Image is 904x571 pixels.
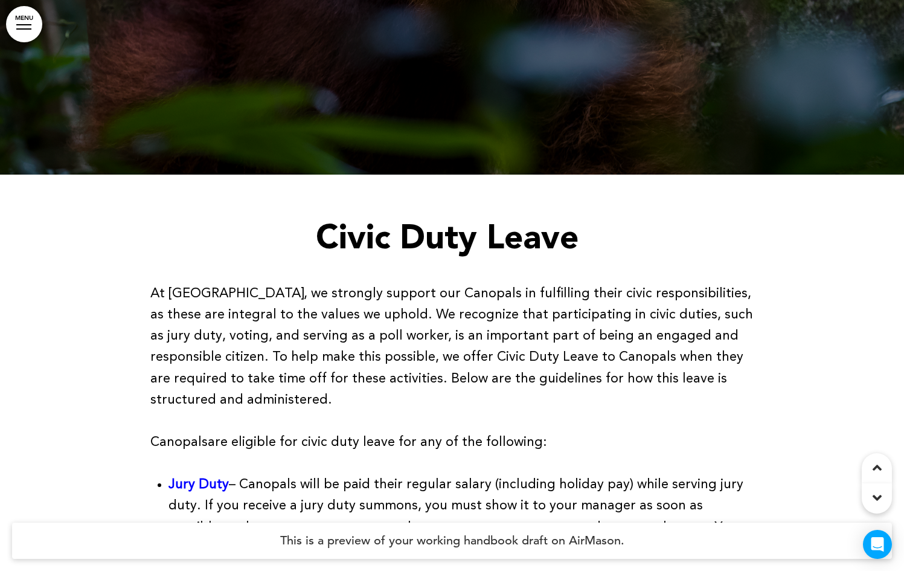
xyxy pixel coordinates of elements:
[168,478,743,555] span: – Canopals will be paid their regular salary (including holiday pay) while serving jury duty. If ...
[150,287,753,407] span: At [GEOGRAPHIC_DATA], we strongly support our Canopals in fulfilling their civic responsibilities...
[363,436,482,449] span: leave for any of the
[12,523,892,559] h4: This is a preview of your working handbook draft on AirMason.
[168,478,229,491] span: Jury Duty
[208,436,359,449] span: are eligible for civic duty
[316,217,579,256] span: Civic Duty Leave
[486,436,524,449] span: follow
[6,6,42,42] a: MENU
[150,436,208,449] span: Canopals
[863,530,892,559] div: Open Intercom Messenger
[524,436,547,449] span: ing:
